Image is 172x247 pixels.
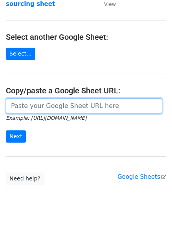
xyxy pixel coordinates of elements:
a: Select... [6,48,35,60]
h4: Copy/paste a Google Sheet URL: [6,86,166,95]
iframe: Chat Widget [133,209,172,247]
small: View [104,1,116,7]
a: View [96,0,116,7]
input: Next [6,130,26,143]
a: Google Sheets [117,173,166,180]
a: Need help? [6,173,44,185]
input: Paste your Google Sheet URL here [6,98,162,113]
a: sourcing sheet [6,0,55,7]
small: Example: [URL][DOMAIN_NAME] [6,115,86,121]
h4: Select another Google Sheet: [6,32,166,42]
